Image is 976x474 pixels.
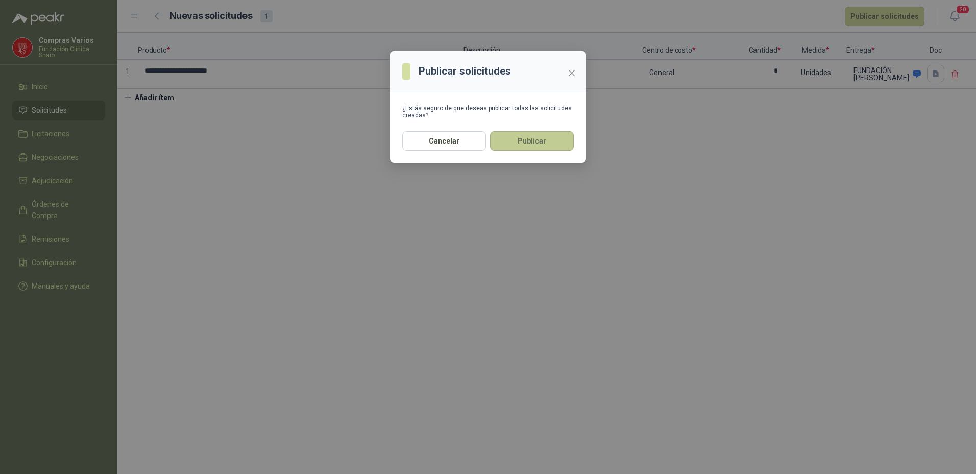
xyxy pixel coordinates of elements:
[419,63,511,79] h3: Publicar solicitudes
[564,65,580,81] button: Close
[490,131,574,151] button: Publicar
[402,105,574,119] div: ¿Estás seguro de que deseas publicar todas las solicitudes creadas?
[568,69,576,77] span: close
[402,131,486,151] button: Cancelar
